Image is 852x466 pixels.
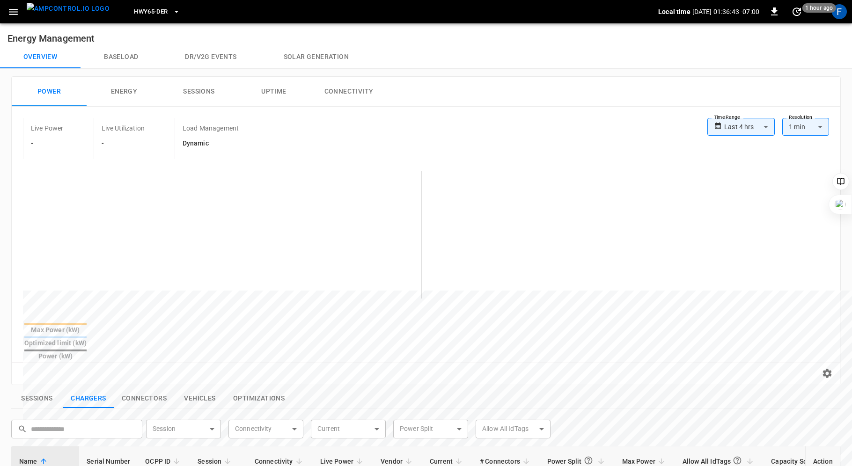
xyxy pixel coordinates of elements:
p: [DATE] 01:36:43 -07:00 [692,7,759,16]
span: HWY65-DER [134,7,168,17]
button: show latest connectors [114,389,174,408]
img: ampcontrol.io logo [27,3,110,15]
button: Baseload [81,46,162,68]
p: Live Utilization [102,124,145,133]
button: HWY65-DER [130,3,184,21]
span: 1 hour ago [802,3,836,13]
label: Time Range [714,114,740,121]
h6: Dynamic [183,138,239,149]
button: Uptime [236,77,311,107]
div: Last 4 hrs [724,118,775,136]
button: show latest sessions [11,389,63,408]
p: Local time [658,7,690,16]
p: Live Power [31,124,64,133]
button: show latest vehicles [174,389,226,408]
p: Load Management [183,124,239,133]
h6: - [31,138,64,149]
div: 1 min [782,118,829,136]
button: show latest optimizations [226,389,292,408]
button: Dr/V2G events [162,46,260,68]
div: profile-icon [832,4,847,19]
button: Solar generation [260,46,372,68]
button: Connectivity [311,77,386,107]
h6: - [102,138,145,149]
label: Resolution [789,114,812,121]
button: Power [12,77,87,107]
button: set refresh interval [789,4,804,19]
button: show latest charge points [63,389,114,408]
button: Energy [87,77,162,107]
button: Sessions [162,77,236,107]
